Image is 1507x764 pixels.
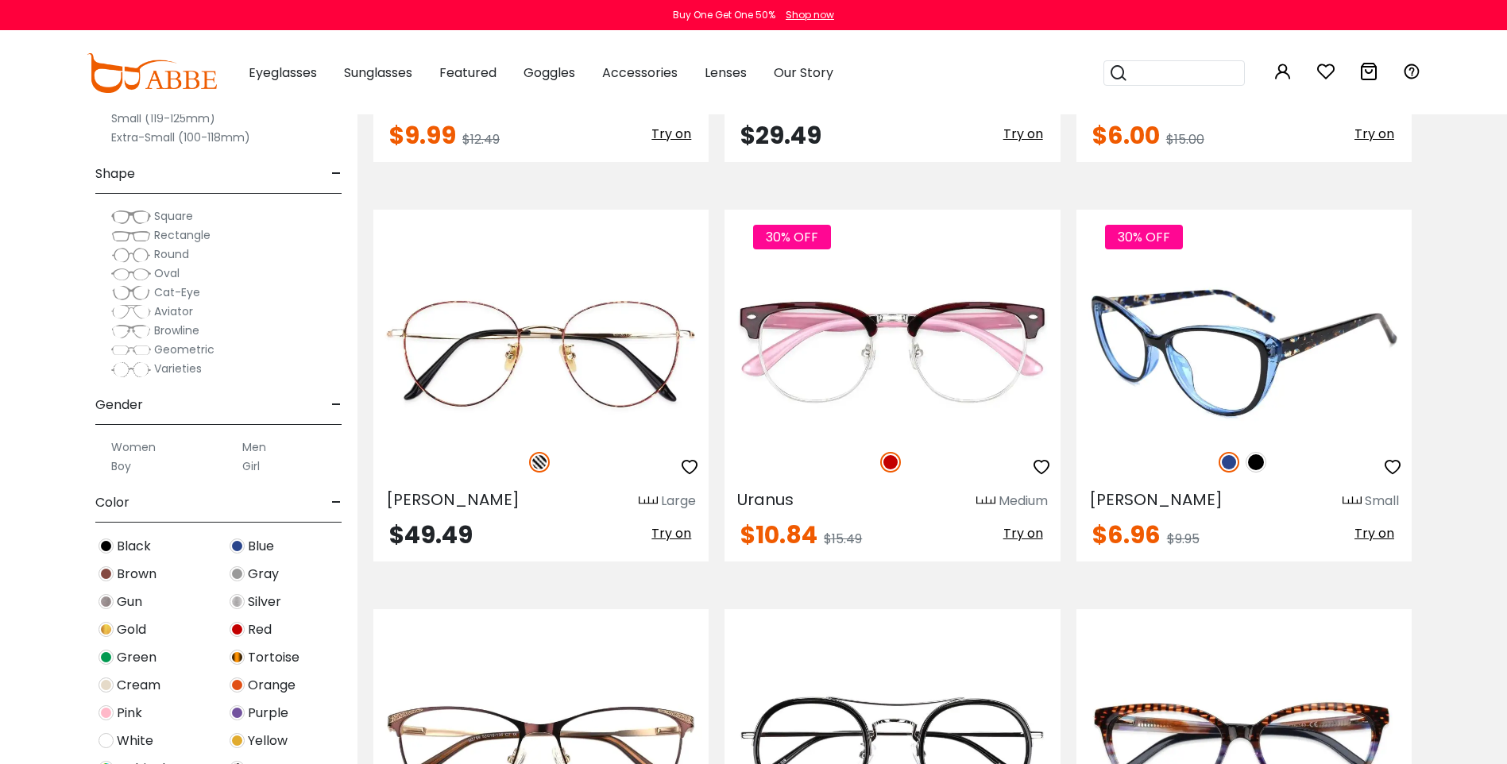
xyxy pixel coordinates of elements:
img: Pink [99,705,114,720]
span: - [331,155,342,193]
img: Red [880,452,901,473]
span: Cream [117,676,160,695]
img: Square.png [111,209,151,225]
span: Try on [1354,524,1394,542]
span: Varieties [154,361,202,376]
img: abbeglasses.com [87,53,217,93]
span: Purple [248,704,288,723]
span: Accessories [602,64,678,82]
span: Try on [651,125,691,143]
img: Pattern [529,452,550,473]
span: Try on [1003,125,1043,143]
span: Rectangle [154,227,211,243]
img: Blue [1219,452,1239,473]
span: Gender [95,386,143,424]
button: Try on [1350,523,1399,544]
div: Small [1365,492,1399,511]
button: Try on [1350,124,1399,145]
span: Black [117,537,151,556]
img: size ruler [976,496,995,507]
label: Boy [111,457,131,476]
div: Medium [999,492,1048,511]
span: [PERSON_NAME] [386,488,520,511]
label: Girl [242,457,260,476]
img: Cream [99,677,114,693]
img: Yellow [230,733,245,748]
img: Brown [99,566,114,581]
img: Gray [230,566,245,581]
span: Brown [117,565,156,584]
span: Uranus [737,488,794,511]
img: White [99,733,114,748]
span: Round [154,246,189,262]
img: Tortoise [230,650,245,665]
span: Featured [439,64,497,82]
span: Shape [95,155,135,193]
span: $9.99 [389,118,456,152]
span: Green [117,648,156,667]
img: Oval.png [111,266,151,282]
span: [PERSON_NAME] [1089,488,1223,511]
span: Try on [1003,524,1043,542]
span: Goggles [524,64,575,82]
span: Pink [117,704,142,723]
span: 30% OFF [753,225,831,249]
img: Cat-Eye.png [111,285,151,301]
span: Sunglasses [344,64,412,82]
span: $6.96 [1092,518,1161,552]
img: Silver [230,594,245,609]
div: Large [661,492,696,511]
button: Try on [999,523,1048,544]
img: Geometric.png [111,342,151,358]
span: $9.95 [1167,530,1200,548]
span: Oval [154,265,180,281]
img: Rectangle.png [111,228,151,244]
label: Women [111,438,156,457]
img: size ruler [639,496,658,507]
span: - [331,386,342,424]
span: White [117,731,153,750]
span: Try on [651,524,691,542]
span: Gray [248,565,279,584]
span: Color [95,484,129,522]
img: Varieties.png [111,361,151,378]
span: Silver [248,592,281,612]
span: 30% OFF [1105,225,1183,249]
span: Aviator [154,303,193,319]
div: Buy One Get One 50% [673,8,775,22]
span: Gold [117,620,146,639]
span: Square [154,208,193,224]
img: size ruler [1343,496,1362,507]
span: $29.49 [740,118,821,152]
a: Shop now [778,8,834,21]
img: Green [99,650,114,665]
span: Gun [117,592,142,612]
img: Pattern Everly - Titanium ,Adjust Nose Pads [373,267,709,434]
button: Try on [999,124,1048,145]
img: Gold [99,622,114,637]
span: Blue [248,537,274,556]
span: Orange [248,676,296,695]
span: Try on [1354,125,1394,143]
img: Red Uranus - TR ,Adjust Nose Pads [725,267,1060,434]
span: Tortoise [248,648,299,667]
img: Orange [230,677,245,693]
img: Gun [99,594,114,609]
img: Red [230,622,245,637]
span: Yellow [248,731,288,750]
span: Browline [154,322,199,338]
label: Men [242,438,266,457]
span: Cat-Eye [154,284,200,300]
span: $12.49 [462,130,500,149]
img: Blue [230,538,245,554]
span: Red [248,620,272,639]
img: Blue Olga - Plastic Eyeglasses [1076,267,1412,434]
span: Geometric [154,341,214,357]
div: Shop now [786,8,834,22]
img: Purple [230,705,245,720]
button: Try on [647,523,696,544]
span: $10.84 [740,518,817,552]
